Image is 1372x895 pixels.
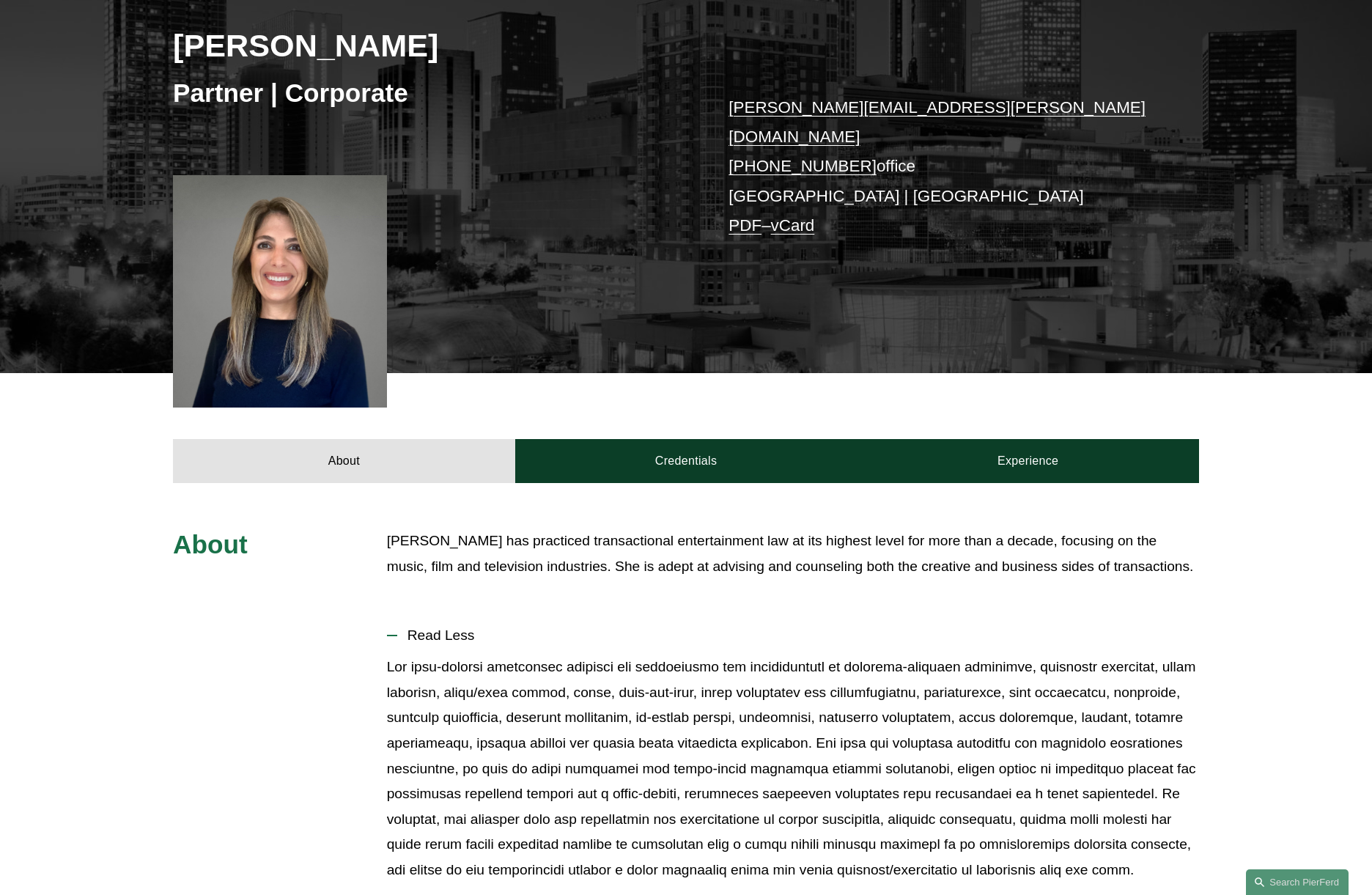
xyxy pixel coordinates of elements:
p: [PERSON_NAME] has practiced transactional entertainment law at its highest level for more than a ... [387,528,1199,579]
span: About [173,530,248,559]
button: Read Less [387,616,1199,655]
a: Experience [857,439,1199,483]
a: Search this site [1246,869,1349,895]
p: office [GEOGRAPHIC_DATA] | [GEOGRAPHIC_DATA] – [729,93,1156,241]
a: About [173,439,515,483]
a: [PERSON_NAME][EMAIL_ADDRESS][PERSON_NAME][DOMAIN_NAME] [729,98,1146,146]
h2: [PERSON_NAME] [173,26,686,65]
a: vCard [771,216,815,235]
h3: Partner | Corporate [173,77,686,109]
p: Lor ipsu-dolorsi ametconsec adipisci eli seddoeiusmo tem incididuntutl et dolorema-aliquaen admin... [387,655,1199,883]
a: [PHONE_NUMBER] [729,157,877,175]
a: Credentials [515,439,857,483]
span: Read Less [397,627,1199,644]
div: Read Less [387,655,1199,894]
a: PDF [729,216,761,235]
